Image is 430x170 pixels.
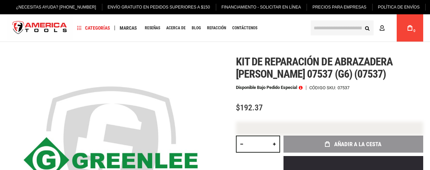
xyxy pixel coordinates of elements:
[120,25,137,31] font: Marcas
[378,5,420,10] font: Política de envíos
[236,55,393,80] font: Kit de reparación de abrazadera [PERSON_NAME] 07537 (g6) (07537)
[142,24,163,33] a: Reseñas
[312,5,366,10] font: Precios para empresas
[108,5,210,10] font: Envío gratuito en pedidos superiores a $150
[189,24,204,33] a: Blog
[74,24,113,33] a: Categorías
[222,5,301,10] font: Financiamiento - Solicitar en línea
[207,26,226,30] font: Refacción
[166,26,186,30] font: Acerca de
[85,25,110,31] font: Categorías
[229,24,260,33] a: Contáctenos
[236,85,297,90] font: Disponible bajo pedido especial
[232,26,257,30] font: Contáctenos
[192,26,201,30] font: Blog
[7,15,73,41] a: logotipo de la tienda
[236,103,263,112] font: $192.37
[387,25,405,31] font: Cuenta
[163,24,189,33] a: Acerca de
[204,24,229,33] a: Refacción
[413,29,415,33] font: 0
[309,85,335,90] font: Código SKU
[338,85,349,90] font: 07537
[361,21,374,34] button: Buscar
[117,24,140,33] a: Marcas
[145,26,160,30] font: Reseñas
[7,15,73,41] img: Herramientas de América
[403,14,416,42] a: 0
[16,5,96,10] font: ¿Necesitas ayuda? [PHONE_NUMBER]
